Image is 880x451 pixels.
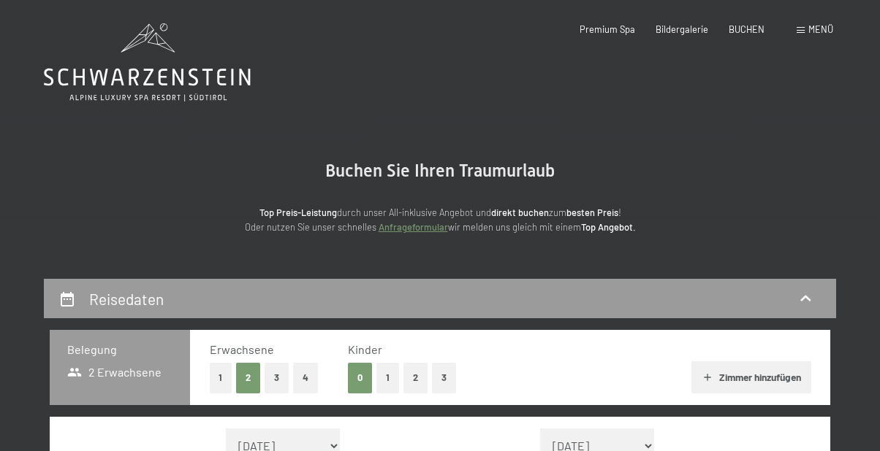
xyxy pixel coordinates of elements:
[210,342,274,356] span: Erwachsene
[566,207,618,218] strong: besten Preis
[580,23,635,35] a: Premium Spa
[293,363,318,393] button: 4
[691,361,811,393] button: Zimmer hinzufügen
[265,363,289,393] button: 3
[581,221,636,233] strong: Top Angebot.
[808,23,833,35] span: Menü
[376,363,399,393] button: 1
[259,207,337,218] strong: Top Preis-Leistung
[379,221,448,233] a: Anfrageformular
[148,205,732,235] p: durch unser All-inklusive Angebot und zum ! Oder nutzen Sie unser schnelles wir melden uns gleich...
[210,363,232,393] button: 1
[491,207,549,218] strong: direkt buchen
[656,23,708,35] a: Bildergalerie
[89,290,164,308] h2: Reisedaten
[325,161,555,181] span: Buchen Sie Ihren Traumurlaub
[348,342,382,356] span: Kinder
[348,363,372,393] button: 0
[403,363,428,393] button: 2
[236,363,260,393] button: 2
[432,363,456,393] button: 3
[67,342,172,358] h3: Belegung
[67,364,162,380] span: 2 Erwachsene
[729,23,765,35] a: BUCHEN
